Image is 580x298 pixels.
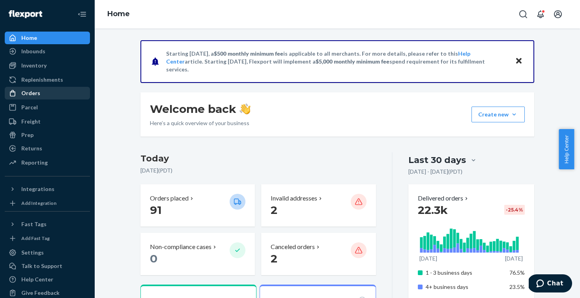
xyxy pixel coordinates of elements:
[426,269,503,277] p: 1 - 3 business days
[271,194,317,203] p: Invalid addresses
[150,102,251,116] h1: Welcome back
[21,235,50,242] div: Add Fast Tag
[21,131,34,139] div: Prep
[5,142,90,155] a: Returns
[21,200,56,206] div: Add Integration
[21,47,45,55] div: Inbounds
[21,276,53,283] div: Help Center
[271,242,315,251] p: Canceled orders
[559,129,574,169] button: Help Center
[5,234,90,243] a: Add Fast Tag
[509,283,525,290] span: 23.5%
[21,76,63,84] div: Replenishments
[21,62,47,69] div: Inventory
[5,183,90,195] button: Integrations
[166,50,507,73] p: Starting [DATE], a is applicable to all merchants. For more details, please refer to this article...
[150,194,189,203] p: Orders placed
[316,58,389,65] span: $5,000 monthly minimum fee
[5,101,90,114] a: Parcel
[419,255,437,262] p: [DATE]
[515,6,531,22] button: Open Search Box
[74,6,90,22] button: Close Navigation
[529,274,572,294] iframe: Opens a widget where you can chat to one of our agents
[426,283,503,291] p: 4+ business days
[509,269,525,276] span: 76.5%
[271,203,277,217] span: 2
[21,159,48,167] div: Reporting
[471,107,525,122] button: Create new
[21,289,60,297] div: Give Feedback
[5,260,90,272] button: Talk to Support
[150,242,211,251] p: Non-compliance cases
[5,273,90,286] a: Help Center
[514,56,524,67] button: Close
[261,184,376,227] button: Invalid addresses 2
[5,59,90,72] a: Inventory
[140,167,376,174] p: [DATE] ( PDT )
[150,119,251,127] p: Here’s a quick overview of your business
[261,233,376,275] button: Canceled orders 2
[21,89,40,97] div: Orders
[504,205,525,215] div: -25.4 %
[21,118,41,126] div: Freight
[550,6,566,22] button: Open account menu
[140,233,255,275] button: Non-compliance cases 0
[408,168,462,176] p: [DATE] - [DATE] ( PDT )
[21,220,47,228] div: Fast Tags
[533,6,548,22] button: Open notifications
[505,255,523,262] p: [DATE]
[5,218,90,231] button: Fast Tags
[418,194,470,203] button: Delivered orders
[5,115,90,128] a: Freight
[239,103,251,114] img: hand-wave emoji
[214,50,283,57] span: $500 monthly minimum fee
[101,3,136,26] ol: breadcrumbs
[21,34,37,42] div: Home
[271,252,277,265] span: 2
[9,10,42,18] img: Flexport logo
[418,203,448,217] span: 22.3k
[140,152,376,165] h3: Today
[5,246,90,259] a: Settings
[5,32,90,44] a: Home
[21,262,62,270] div: Talk to Support
[408,154,466,166] div: Last 30 days
[150,203,162,217] span: 91
[5,87,90,99] a: Orders
[5,73,90,86] a: Replenishments
[5,129,90,141] a: Prep
[21,249,44,257] div: Settings
[5,199,90,208] a: Add Integration
[21,185,54,193] div: Integrations
[140,184,255,227] button: Orders placed 91
[150,252,157,265] span: 0
[21,103,38,111] div: Parcel
[21,144,42,152] div: Returns
[5,45,90,58] a: Inbounds
[107,9,130,18] a: Home
[5,156,90,169] a: Reporting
